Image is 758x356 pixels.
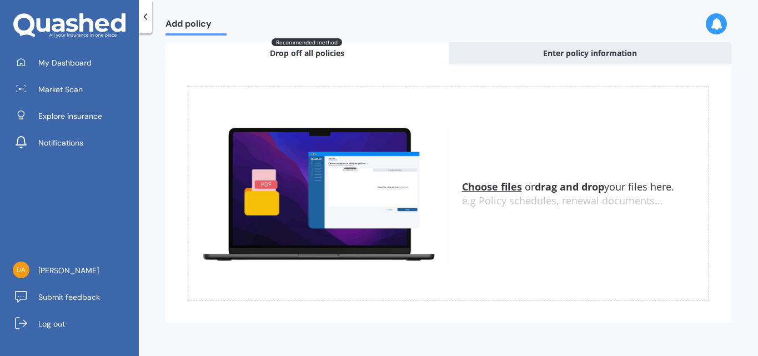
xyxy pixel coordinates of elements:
div: e.g Policy schedules, renewal documents... [462,195,709,207]
a: My Dashboard [8,52,139,74]
a: [PERSON_NAME] [8,259,139,282]
b: drag and drop [535,180,604,193]
img: upload.de96410c8ce839c3fdd5.gif [188,122,449,265]
span: [PERSON_NAME] [38,265,99,276]
span: Notifications [38,137,83,148]
img: 4ea29eb9afe88b3ef90ae40d86efe95d [13,262,29,278]
a: Market Scan [8,78,139,101]
span: Add policy [165,18,227,33]
span: Submit feedback [38,292,100,303]
span: or your files here. [462,180,674,193]
span: Explore insurance [38,111,102,122]
a: Notifications [8,132,139,154]
a: Log out [8,313,139,335]
span: My Dashboard [38,57,92,68]
u: Choose files [462,180,522,193]
a: Submit feedback [8,286,139,308]
span: Log out [38,318,65,329]
a: Explore insurance [8,105,139,127]
span: Enter policy information [543,48,637,59]
span: Market Scan [38,84,83,95]
span: Drop off all policies [270,48,344,59]
span: Recommended method [272,38,342,46]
